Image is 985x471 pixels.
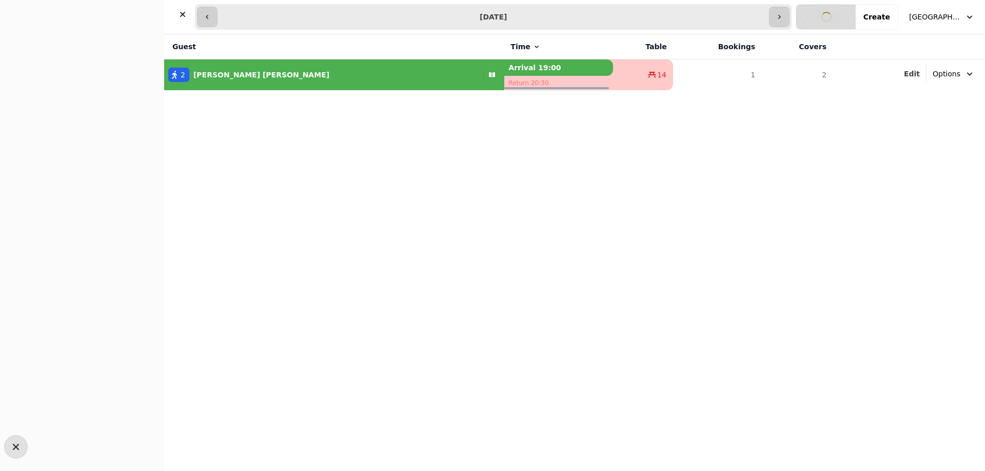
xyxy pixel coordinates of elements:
[863,13,890,21] span: Create
[613,34,673,59] th: Table
[181,70,185,80] span: 2
[761,34,833,59] th: Covers
[193,70,329,80] p: [PERSON_NAME] [PERSON_NAME]
[904,70,920,77] span: Edit
[904,69,920,79] button: Edit
[510,42,540,52] button: Time
[927,65,981,83] button: Options
[673,34,761,59] th: Bookings
[657,70,666,80] span: 14
[164,63,504,87] button: 2[PERSON_NAME] [PERSON_NAME]
[673,59,761,91] td: 1
[164,34,504,59] th: Guest
[761,59,833,91] td: 2
[504,59,613,76] p: Arrival 19:00
[510,42,530,52] span: Time
[933,69,960,79] span: Options
[855,5,898,29] button: Create
[903,8,981,26] button: [GEOGRAPHIC_DATA], [GEOGRAPHIC_DATA]
[504,76,613,90] p: Return 20:30
[909,12,960,22] span: [GEOGRAPHIC_DATA], [GEOGRAPHIC_DATA]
